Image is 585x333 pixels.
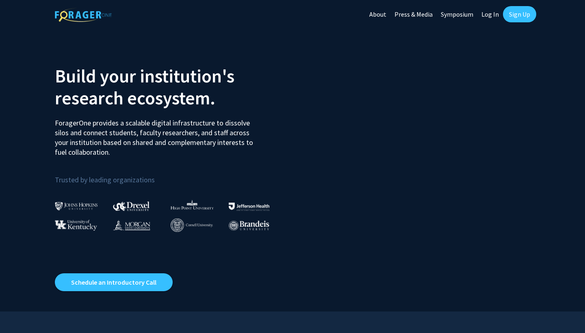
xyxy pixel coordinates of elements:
[55,8,112,22] img: ForagerOne Logo
[113,201,149,211] img: Drexel University
[55,112,259,157] p: ForagerOne provides a scalable digital infrastructure to dissolve silos and connect students, fac...
[503,6,536,22] a: Sign Up
[55,220,97,231] img: University of Kentucky
[229,221,269,231] img: Brandeis University
[113,220,150,230] img: Morgan State University
[55,164,286,186] p: Trusted by leading organizations
[55,202,98,210] img: Johns Hopkins University
[55,273,173,291] a: Opens in a new tab
[171,218,213,232] img: Cornell University
[55,65,286,109] h2: Build your institution's research ecosystem.
[229,203,269,210] img: Thomas Jefferson University
[171,200,214,210] img: High Point University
